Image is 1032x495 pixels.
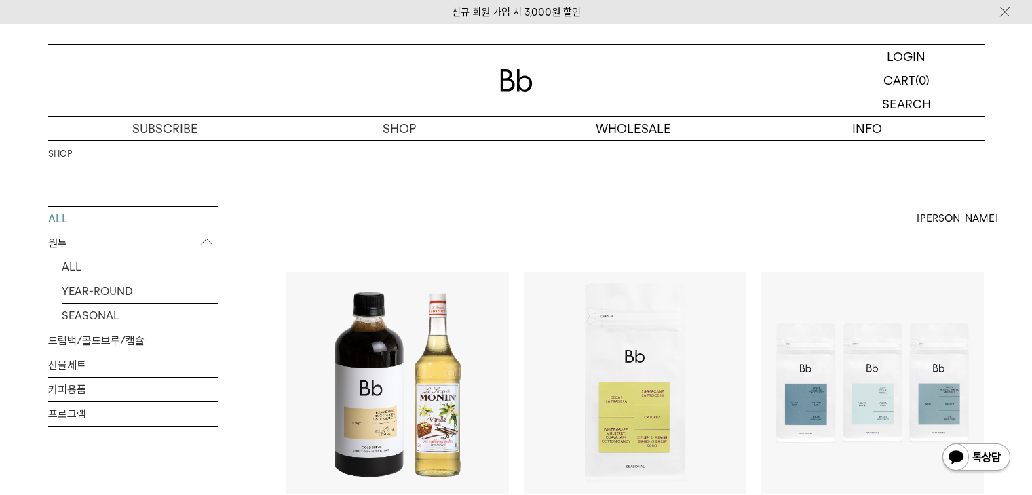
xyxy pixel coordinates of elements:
p: INFO [750,117,985,140]
p: CART [883,68,915,92]
a: SEASONAL [62,304,218,328]
p: LOGIN [887,45,925,68]
a: 선물세트 [48,353,218,377]
a: ALL [62,255,218,279]
a: SHOP [48,147,72,161]
a: 신규 회원 가입 시 3,000원 할인 [452,6,581,18]
span: [PERSON_NAME] [917,210,998,226]
p: 원두 [48,231,218,256]
img: 토스트 콜드브루 x 바닐라 시럽 세트 [286,272,509,494]
a: ALL [48,207,218,231]
img: 로고 [500,69,533,92]
img: 카카오톡 채널 1:1 채팅 버튼 [941,442,1012,475]
p: WHOLESALE [516,117,750,140]
p: SEARCH [882,92,931,116]
a: SHOP [282,117,516,140]
a: SUBSCRIBE [48,117,282,140]
img: 콜롬비아 라 프라데라 디카페인 [524,272,746,494]
img: 블렌드 커피 3종 (각 200g x3) [761,272,984,494]
a: 프로그램 [48,402,218,426]
a: 드립백/콜드브루/캡슐 [48,329,218,353]
a: CART (0) [828,68,985,92]
a: 커피용품 [48,378,218,401]
a: LOGIN [828,45,985,68]
a: YEAR-ROUND [62,279,218,303]
p: (0) [915,68,930,92]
